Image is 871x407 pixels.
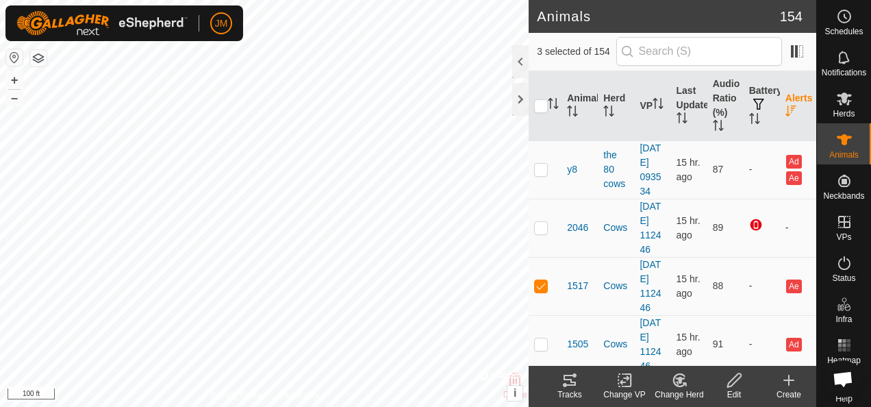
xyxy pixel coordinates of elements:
div: Create [761,388,816,401]
h2: Animals [537,8,779,25]
a: [DATE] 112446 [640,201,661,255]
div: Cows [603,221,629,235]
span: Oct 9, 2025, 7:37 AM [677,157,700,182]
a: Privacy Policy [210,389,262,402]
span: Help [835,395,853,403]
p-sorticon: Activate to sort [548,100,559,111]
span: Herds [833,110,855,118]
button: – [6,90,23,106]
td: - [744,315,780,373]
a: [DATE] 093534 [640,143,661,197]
span: y8 [567,162,577,177]
th: Herd [598,71,634,141]
p-sorticon: Activate to sort [785,108,796,119]
p-sorticon: Activate to sort [677,114,687,125]
button: Reset Map [6,49,23,66]
th: Animal [561,71,598,141]
button: i [507,386,522,401]
span: Heatmap [827,356,861,365]
div: Change Herd [652,388,707,401]
div: the 80 cows [603,148,629,191]
span: 154 [780,6,803,27]
button: Ad [786,155,801,169]
p-sorticon: Activate to sort [567,108,578,119]
span: Oct 9, 2025, 7:38 AM [677,215,700,241]
span: 88 [713,280,724,291]
span: Oct 9, 2025, 7:37 AM [677,332,700,357]
th: VP [634,71,670,141]
p-sorticon: Activate to sort [603,108,614,119]
div: Open chat [824,360,861,397]
span: 91 [713,338,724,349]
span: 87 [713,164,724,175]
p-sorticon: Activate to sort [749,115,760,126]
span: 2046 [567,221,588,235]
div: Edit [707,388,761,401]
img: Gallagher Logo [16,11,188,36]
p-sorticon: Activate to sort [713,122,724,133]
button: Ae [786,171,801,185]
span: Neckbands [823,192,864,200]
div: Cows [603,337,629,351]
p-sorticon: Activate to sort [653,100,664,111]
span: Status [832,274,855,282]
a: [DATE] 112446 [640,317,661,371]
span: i [514,387,516,399]
a: [DATE] 112446 [640,259,661,313]
span: 1517 [567,279,588,293]
th: Audio Ratio (%) [707,71,744,141]
button: Map Layers [30,50,47,66]
td: - [780,199,816,257]
span: 89 [713,222,724,233]
span: 1505 [567,337,588,351]
td: - [744,257,780,315]
span: Animals [829,151,859,159]
button: Ad [786,338,801,351]
button: + [6,72,23,88]
div: Change VP [597,388,652,401]
span: Notifications [822,69,866,77]
span: 3 selected of 154 [537,45,616,59]
span: Oct 9, 2025, 7:38 AM [677,273,700,299]
span: Schedules [824,27,863,36]
span: JM [215,16,228,31]
span: Infra [835,315,852,323]
span: VPs [836,233,851,241]
th: Battery [744,71,780,141]
th: Alerts [780,71,816,141]
div: Tracks [542,388,597,401]
div: Cows [603,279,629,293]
button: Ae [786,280,801,293]
th: Last Updated [671,71,707,141]
input: Search (S) [616,37,782,66]
td: - [744,140,780,199]
a: Contact Us [278,389,318,402]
